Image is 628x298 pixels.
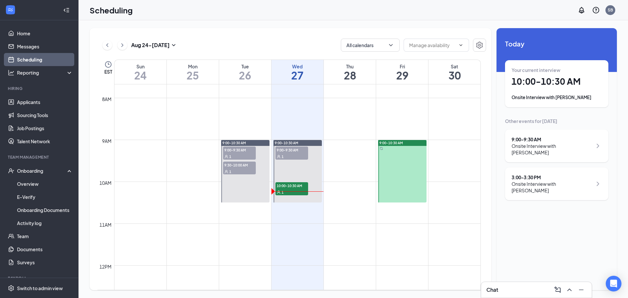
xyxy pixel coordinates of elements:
[379,141,403,145] span: 9:00-10:30 AM
[167,70,219,81] h1: 25
[17,285,63,291] div: Switch to admin view
[219,63,271,70] div: Tue
[17,27,73,40] a: Home
[594,142,602,150] svg: ChevronRight
[428,70,480,81] h1: 30
[170,41,178,49] svg: SmallChevronDown
[552,285,563,295] button: ComposeMessage
[606,276,621,291] div: Open Intercom Messenger
[8,275,72,281] div: Payroll
[271,70,323,81] h1: 27
[271,63,323,70] div: Wed
[17,53,73,66] a: Scheduling
[376,60,428,84] a: August 29, 2025
[282,190,284,195] span: 1
[505,118,608,124] div: Other events for [DATE]
[223,162,256,168] span: 9:30-10:00 AM
[594,180,602,188] svg: ChevronRight
[486,286,498,293] h3: Chat
[512,181,592,194] div: Onsite Interview with [PERSON_NAME]
[7,7,14,13] svg: WorkstreamLogo
[17,230,73,243] a: Team
[104,41,111,49] svg: ChevronLeft
[104,61,112,68] svg: Clock
[117,40,127,50] button: ChevronRight
[277,190,281,194] svg: User
[476,41,483,49] svg: Settings
[17,256,73,269] a: Surveys
[428,63,480,70] div: Sat
[114,63,166,70] div: Sun
[8,69,14,76] svg: Analysis
[17,203,73,217] a: Onboarding Documents
[512,76,602,87] h1: 10:00 - 10:30 AM
[17,190,73,203] a: E-Verify
[380,147,383,150] svg: Sync
[512,94,602,101] div: Onsite Interview with [PERSON_NAME]
[114,60,166,84] a: August 24, 2025
[101,96,113,103] div: 8am
[554,286,562,294] svg: ComposeMessage
[101,137,113,145] div: 9am
[473,39,486,52] button: Settings
[8,154,72,160] div: Team Management
[8,86,72,91] div: Hiring
[275,147,308,153] span: 9:00-9:30 AM
[341,39,400,52] button: All calendarsChevronDown
[576,285,586,295] button: Minimize
[8,285,14,291] svg: Settings
[566,286,573,294] svg: ChevronUp
[458,43,463,48] svg: ChevronDown
[219,60,271,84] a: August 26, 2025
[564,285,575,295] button: ChevronUp
[98,179,113,186] div: 10am
[17,122,73,135] a: Job Postings
[131,42,170,49] h3: Aug 24 - [DATE]
[17,96,73,109] a: Applicants
[512,174,592,181] div: 3:00 - 3:30 PM
[119,41,126,49] svg: ChevronRight
[229,169,231,174] span: 1
[578,6,585,14] svg: Notifications
[8,167,14,174] svg: UserCheck
[102,40,112,50] button: ChevronLeft
[512,136,592,143] div: 9:00 - 9:30 AM
[592,6,600,14] svg: QuestionInfo
[271,60,323,84] a: August 27, 2025
[229,154,231,159] span: 1
[63,7,70,13] svg: Collapse
[428,60,480,84] a: August 30, 2025
[104,68,112,75] span: EST
[17,217,73,230] a: Activity log
[17,135,73,148] a: Talent Network
[409,42,456,49] input: Manage availability
[224,170,228,174] svg: User
[512,143,592,156] div: Onsite Interview with [PERSON_NAME]
[324,63,376,70] div: Thu
[98,221,113,228] div: 11am
[98,263,113,270] div: 12pm
[17,109,73,122] a: Sourcing Tools
[608,7,613,13] div: SB
[222,141,246,145] span: 9:00-10:30 AM
[17,69,73,76] div: Reporting
[17,167,67,174] div: Onboarding
[324,60,376,84] a: August 28, 2025
[167,63,219,70] div: Mon
[17,177,73,190] a: Overview
[376,70,428,81] h1: 29
[219,70,271,81] h1: 26
[577,286,585,294] svg: Minimize
[114,70,166,81] h1: 24
[17,243,73,256] a: Documents
[17,40,73,53] a: Messages
[277,155,281,159] svg: User
[505,39,608,49] span: Today
[224,155,228,159] svg: User
[512,67,602,73] div: Your current interview
[388,42,394,48] svg: ChevronDown
[223,147,256,153] span: 9:00-9:30 AM
[167,60,219,84] a: August 25, 2025
[324,70,376,81] h1: 28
